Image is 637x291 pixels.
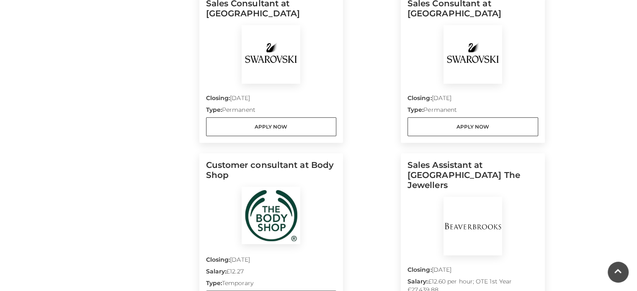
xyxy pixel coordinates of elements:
strong: Salary: [206,268,227,275]
p: Permanent [407,106,538,117]
img: Body Shop [242,187,300,244]
strong: Closing: [407,94,432,102]
p: Temporary [206,279,337,291]
h5: Sales Assistant at [GEOGRAPHIC_DATA] The Jewellers [407,160,538,197]
a: Apply Now [407,117,538,136]
img: Swarovski [444,25,502,84]
p: £12.27 [206,267,337,279]
img: BeaverBrooks The Jewellers [444,197,502,255]
strong: Closing: [206,94,230,102]
strong: Salary: [407,278,428,285]
p: Permanent [206,106,337,117]
p: [DATE] [407,94,538,106]
h5: Customer consultant at Body Shop [206,160,337,187]
strong: Type: [206,279,222,287]
p: [DATE] [407,265,538,277]
p: [DATE] [206,94,337,106]
strong: Closing: [206,256,230,263]
strong: Type: [206,106,222,113]
img: Swarovski [242,25,300,84]
a: Apply Now [206,117,337,136]
strong: Type: [407,106,423,113]
p: [DATE] [206,255,337,267]
strong: Closing: [407,266,432,273]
